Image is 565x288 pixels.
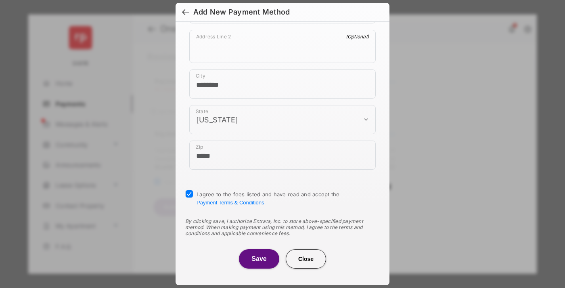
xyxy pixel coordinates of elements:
span: I agree to the fees listed and have read and accept the [197,191,340,206]
div: payment_method_screening[postal_addresses][addressLine2] [189,30,376,63]
button: I agree to the fees listed and have read and accept the [197,200,264,206]
div: payment_method_screening[postal_addresses][administrativeArea] [189,105,376,134]
button: Close [286,249,326,269]
div: Add New Payment Method [193,8,290,17]
div: payment_method_screening[postal_addresses][locality] [189,69,376,99]
button: Save [239,249,279,269]
div: By clicking save, I authorize Entrata, Inc. to store above-specified payment method. When making ... [185,218,380,236]
div: payment_method_screening[postal_addresses][postalCode] [189,141,376,170]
